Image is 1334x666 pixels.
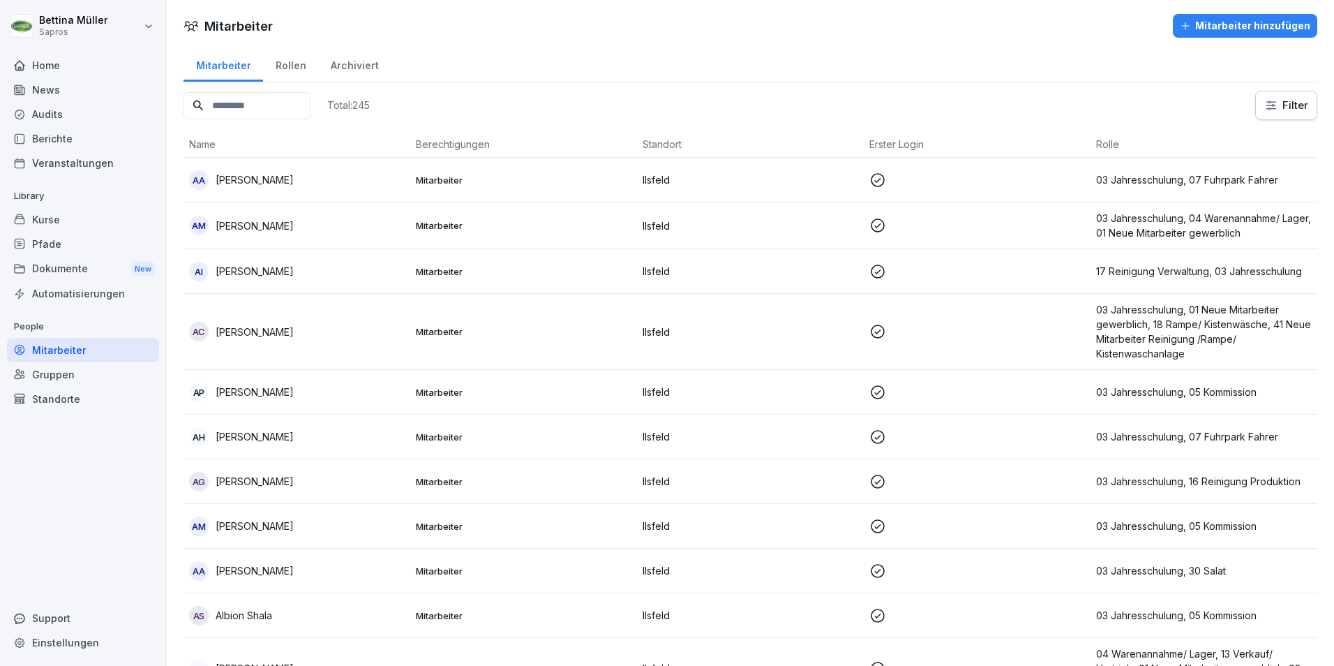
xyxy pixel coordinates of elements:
[1096,264,1312,279] p: 17 Reinigung Verwaltung, 03 Jahresschulung
[7,316,159,338] p: People
[7,256,159,282] a: DokumenteNew
[1180,18,1310,34] div: Mitarbeiter hinzufügen
[643,563,858,578] p: Ilsfeld
[39,15,107,27] p: Bettina Müller
[189,322,209,341] div: AC
[637,131,864,158] th: Standort
[416,609,631,622] p: Mitarbeiter
[643,385,858,399] p: Ilsfeld
[7,338,159,362] a: Mitarbeiter
[7,102,159,126] a: Audits
[416,325,631,338] p: Mitarbeiter
[189,383,209,402] div: AP
[7,281,159,306] a: Automatisierungen
[189,262,209,281] div: AI
[416,565,631,577] p: Mitarbeiter
[643,325,858,339] p: Ilsfeld
[7,185,159,207] p: Library
[643,474,858,489] p: Ilsfeld
[7,256,159,282] div: Dokumente
[643,172,858,187] p: Ilsfeld
[263,46,318,82] a: Rollen
[189,427,209,447] div: AH
[1096,211,1312,240] p: 03 Jahresschulung, 04 Warenannahme/ Lager, 01 Neue Mitarbeiter gewerblich
[39,27,107,37] p: Sapros
[189,216,209,235] div: AM
[643,219,858,233] p: Ilsfeld
[416,475,631,488] p: Mitarbeiter
[7,606,159,630] div: Support
[7,362,159,387] a: Gruppen
[216,325,294,339] p: [PERSON_NAME]
[1096,519,1312,533] p: 03 Jahresschulung, 05 Kommission
[416,520,631,533] p: Mitarbeiter
[216,563,294,578] p: [PERSON_NAME]
[189,561,209,581] div: AA
[189,517,209,536] div: AM
[7,232,159,256] a: Pfade
[1091,131,1317,158] th: Rolle
[1096,385,1312,399] p: 03 Jahresschulung, 05 Kommission
[216,219,294,233] p: [PERSON_NAME]
[318,46,391,82] a: Archiviert
[7,630,159,655] a: Einstellungen
[416,386,631,399] p: Mitarbeiter
[1256,91,1317,119] button: Filter
[410,131,637,158] th: Berechtigungen
[189,170,209,190] div: AA
[216,385,294,399] p: [PERSON_NAME]
[216,474,294,489] p: [PERSON_NAME]
[327,98,370,112] p: Total: 245
[204,17,273,36] h1: Mitarbeiter
[183,46,263,82] a: Mitarbeiter
[416,431,631,443] p: Mitarbeiter
[216,264,294,279] p: [PERSON_NAME]
[189,472,209,491] div: AG
[643,429,858,444] p: Ilsfeld
[1096,302,1312,361] p: 03 Jahresschulung, 01 Neue Mitarbeiter gewerblich, 18 Rampe/ Kistenwäsche, 41 Neue Mitarbeiter Re...
[216,519,294,533] p: [PERSON_NAME]
[7,207,159,232] a: Kurse
[416,174,631,186] p: Mitarbeiter
[1096,429,1312,444] p: 03 Jahresschulung, 07 Fuhrpark Fahrer
[216,172,294,187] p: [PERSON_NAME]
[1096,563,1312,578] p: 03 Jahresschulung, 30 Salat
[1264,98,1308,112] div: Filter
[216,608,272,623] p: Albion Shala
[7,387,159,411] a: Standorte
[7,151,159,175] a: Veranstaltungen
[131,261,155,277] div: New
[416,219,631,232] p: Mitarbeiter
[416,265,631,278] p: Mitarbeiter
[864,131,1091,158] th: Erster Login
[216,429,294,444] p: [PERSON_NAME]
[1096,474,1312,489] p: 03 Jahresschulung, 16 Reinigung Produktion
[643,519,858,533] p: Ilsfeld
[7,53,159,77] a: Home
[1173,14,1317,38] button: Mitarbeiter hinzufügen
[7,126,159,151] a: Berichte
[643,608,858,623] p: Ilsfeld
[1096,608,1312,623] p: 03 Jahresschulung, 05 Kommission
[643,264,858,279] p: Ilsfeld
[183,131,410,158] th: Name
[7,77,159,102] a: News
[1096,172,1312,187] p: 03 Jahresschulung, 07 Fuhrpark Fahrer
[189,606,209,626] div: AS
